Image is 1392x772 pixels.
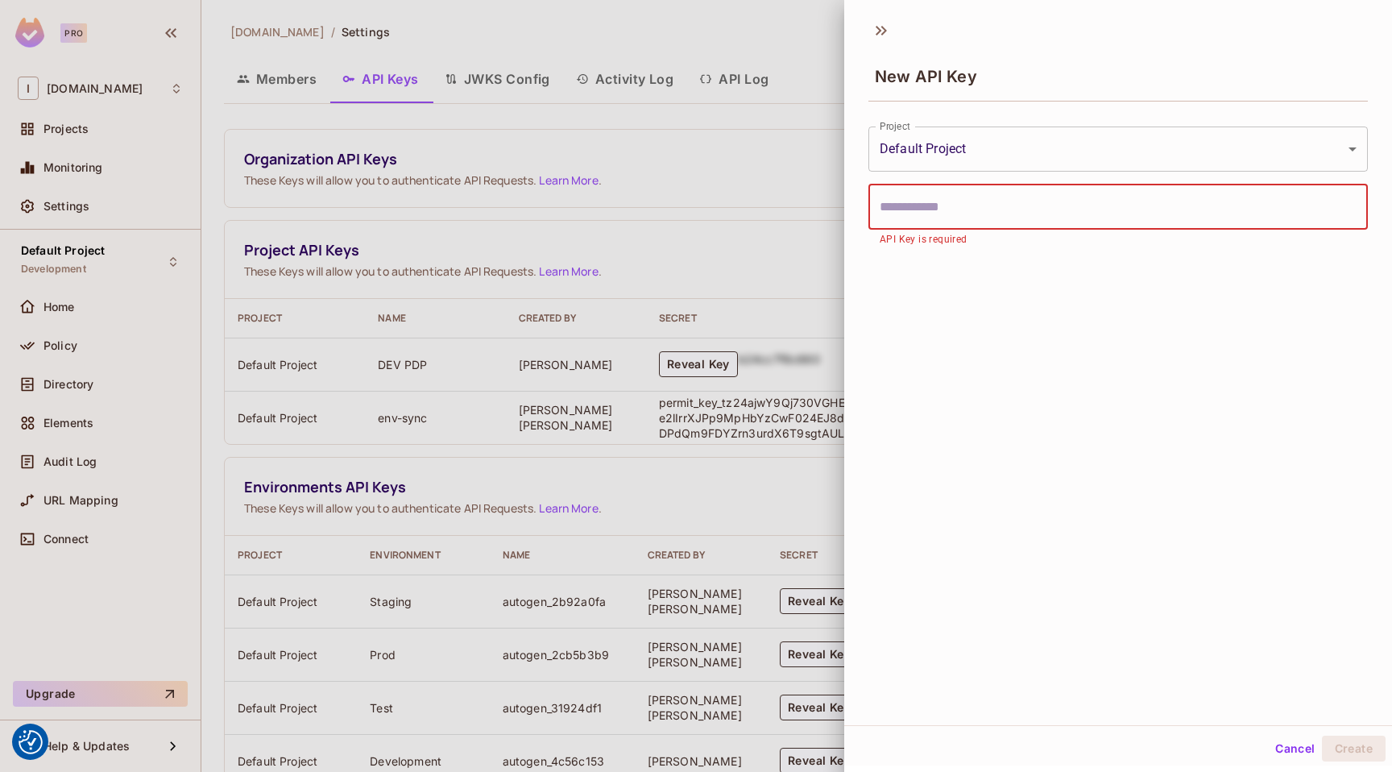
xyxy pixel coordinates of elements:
img: Revisit consent button [19,730,43,754]
span: New API Key [875,67,977,86]
label: Project [880,119,910,133]
button: Consent Preferences [19,730,43,754]
button: Cancel [1269,736,1321,762]
div: Default Project [868,127,1368,172]
p: API Key is required [880,232,1357,248]
button: Create [1322,736,1386,762]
